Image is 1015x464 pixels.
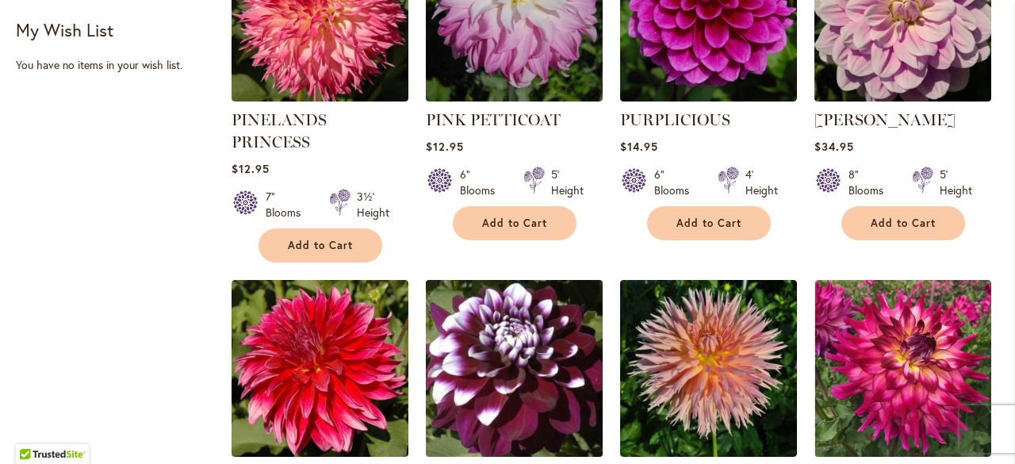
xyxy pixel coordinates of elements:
[551,167,584,198] div: 5' Height
[426,445,603,460] a: Ryan C
[266,189,310,220] div: 7" Blooms
[16,18,113,41] strong: My Wish List
[841,206,965,240] button: Add to Cart
[460,167,504,198] div: 6" Blooms
[12,408,56,452] iframe: Launch Accessibility Center
[232,280,408,457] img: RASPBERRY PUNCH
[288,239,353,252] span: Add to Cart
[620,280,797,457] img: SHAGGY CHIC
[848,167,893,198] div: 8" Blooms
[654,167,699,198] div: 6" Blooms
[620,90,797,105] a: PURPLICIOUS
[814,445,991,460] a: SPOILED ROTTEN
[453,206,576,240] button: Add to Cart
[745,167,778,198] div: 4' Height
[620,445,797,460] a: SHAGGY CHIC
[16,57,220,73] div: You have no items in your wish list.
[259,228,382,263] button: Add to Cart
[814,280,991,457] img: SPOILED ROTTEN
[232,445,408,460] a: RASPBERRY PUNCH
[426,139,464,154] span: $12.95
[871,217,936,230] span: Add to Cart
[814,110,956,129] a: [PERSON_NAME]
[620,110,730,129] a: PURPLICIOUS
[232,90,408,105] a: PINELANDS PRINCESS
[232,161,270,176] span: $12.95
[814,139,854,154] span: $34.95
[676,217,741,230] span: Add to Cart
[426,90,603,105] a: Pink Petticoat
[482,217,547,230] span: Add to Cart
[421,275,607,461] img: Ryan C
[426,110,561,129] a: PINK PETTICOAT
[814,90,991,105] a: Randi Dawn
[357,189,389,220] div: 3½' Height
[647,206,771,240] button: Add to Cart
[620,139,658,154] span: $14.95
[232,110,327,151] a: PINELANDS PRINCESS
[940,167,972,198] div: 5' Height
